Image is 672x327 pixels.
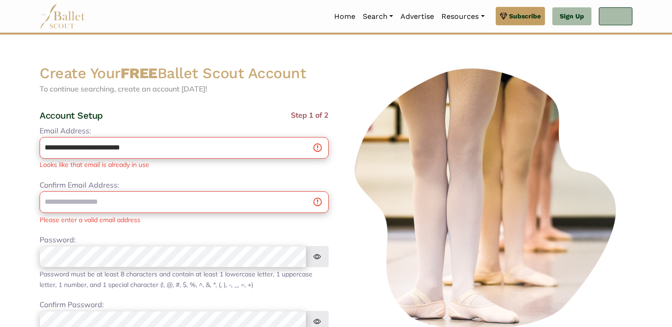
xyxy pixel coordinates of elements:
span: Subscribe [509,11,541,21]
span: Step 1 of 2 [291,109,329,125]
a: Home [330,7,359,26]
img: gem.svg [500,11,507,21]
label: Password: [40,234,76,246]
h2: Create Your Ballet Scout Account [40,64,329,83]
a: Log In [599,7,632,26]
a: Resources [438,7,488,26]
span: To continue searching, create an account [DATE]! [40,84,207,93]
h4: Account Setup [40,109,103,121]
label: Confirm Email Address: [40,179,119,191]
strong: FREE [121,64,157,82]
label: Email Address: [40,125,91,137]
div: Please enter a valid email address [40,215,329,225]
a: Sign Up [552,7,591,26]
a: Search [359,7,397,26]
div: Looks like that email is already in use [40,161,149,169]
label: Confirm Password: [40,299,104,311]
a: Advertise [397,7,438,26]
a: Subscribe [496,7,545,25]
div: Password must be at least 8 characters and contain at least 1 lowercase letter, 1 uppercase lette... [40,269,329,290]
